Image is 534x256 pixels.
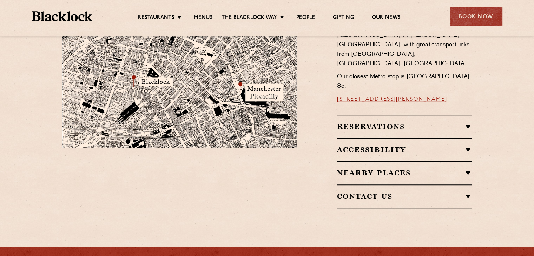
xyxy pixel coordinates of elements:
[337,169,472,177] h2: Nearby Places
[138,14,174,22] a: Restaurants
[32,11,93,21] img: BL_Textured_Logo-footer-cropped.svg
[337,192,472,201] h2: Contact Us
[333,14,354,22] a: Gifting
[337,74,469,89] span: Our closest Metro stop is [GEOGRAPHIC_DATA] Sq.
[296,14,315,22] a: People
[337,23,470,67] span: Find us just down from the iconic [GEOGRAPHIC_DATA] on [PERSON_NAME][GEOGRAPHIC_DATA], with great...
[221,143,319,208] img: svg%3E
[450,7,502,26] div: Book Now
[337,122,472,131] h2: Reservations
[372,14,401,22] a: Our News
[337,96,447,102] a: [STREET_ADDRESS][PERSON_NAME]
[194,14,213,22] a: Menus
[337,146,472,154] h2: Accessibility
[222,14,277,22] a: The Blacklock Way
